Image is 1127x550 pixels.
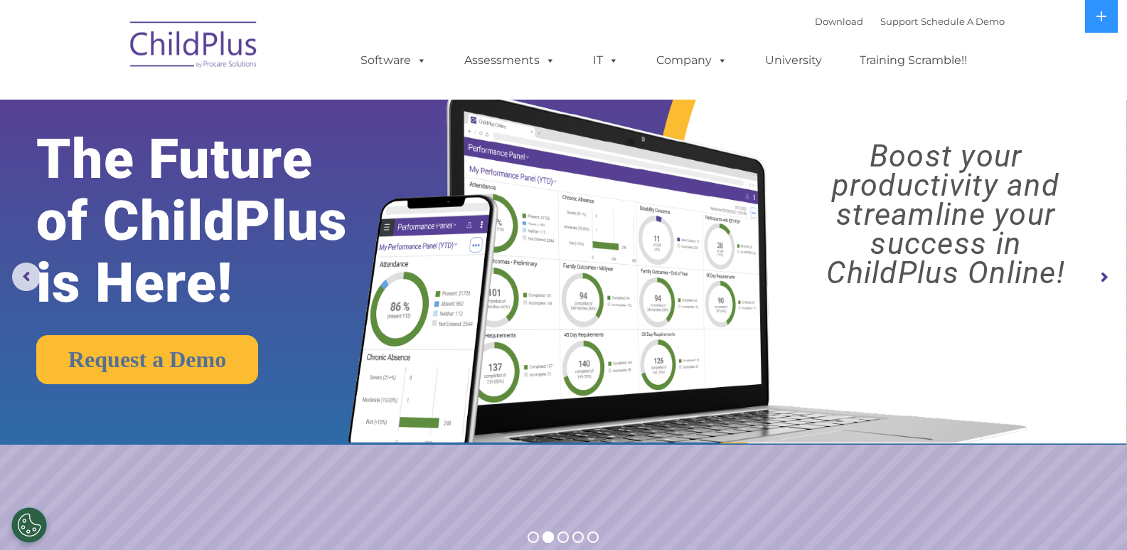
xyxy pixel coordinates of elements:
[579,46,633,75] a: IT
[751,46,836,75] a: University
[36,129,396,314] rs-layer: The Future of ChildPlus is Here!
[11,507,47,543] button: Cookies Settings
[921,16,1005,27] a: Schedule A Demo
[198,152,258,163] span: Phone number
[845,46,981,75] a: Training Scramble!!
[36,335,258,384] a: Request a Demo
[346,46,441,75] a: Software
[779,142,1113,287] rs-layer: Boost your productivity and streamline your success in ChildPlus Online!
[642,46,742,75] a: Company
[198,94,241,105] span: Last name
[815,16,1005,27] font: |
[1056,482,1127,550] iframe: Chat Widget
[123,11,265,83] img: ChildPlus by Procare Solutions
[815,16,863,27] a: Download
[450,46,570,75] a: Assessments
[880,16,918,27] a: Support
